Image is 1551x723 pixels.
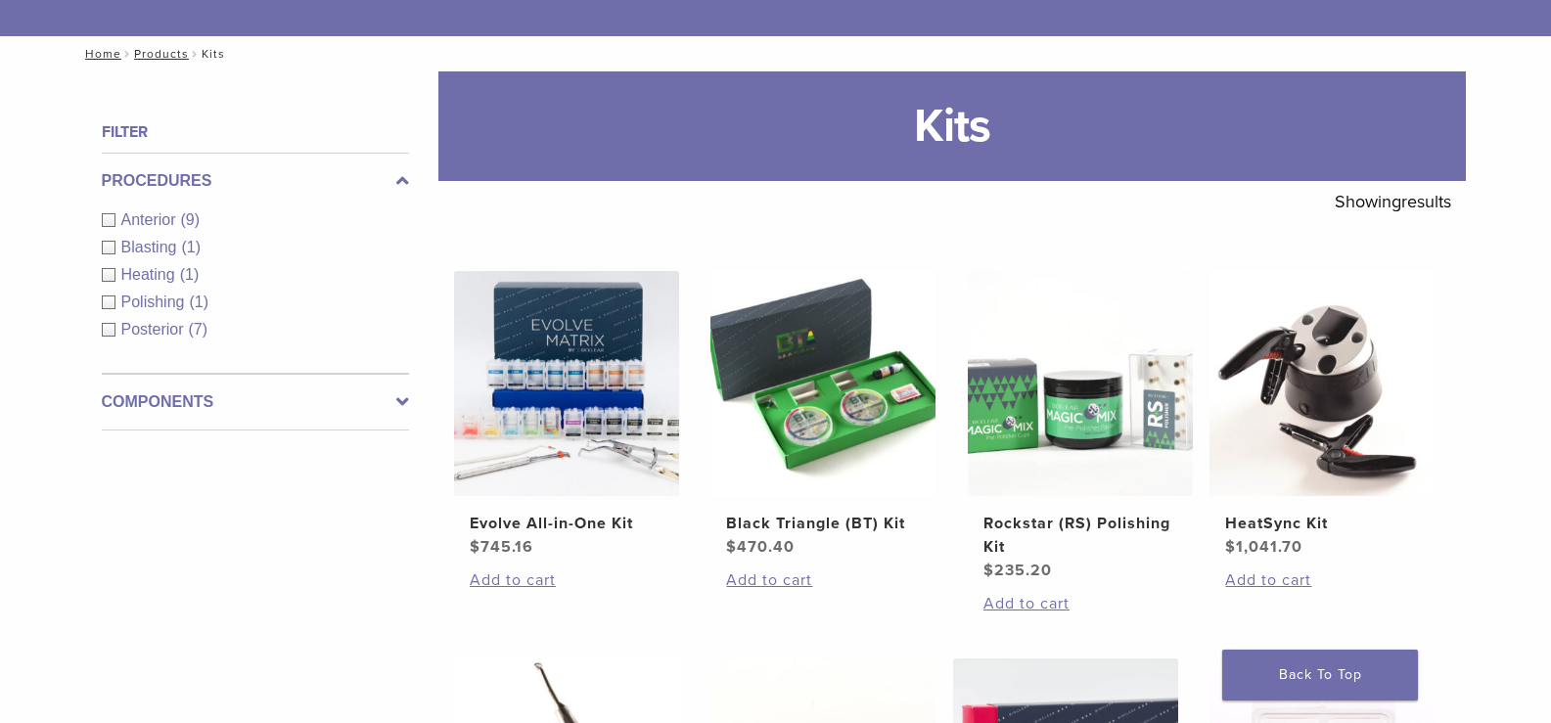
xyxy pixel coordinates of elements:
a: Back To Top [1222,650,1418,700]
h2: HeatSync Kit [1225,512,1419,535]
h1: Kits [438,71,1466,181]
h2: Evolve All-in-One Kit [470,512,663,535]
span: (1) [180,266,200,283]
img: Evolve All-in-One Kit [454,271,679,496]
bdi: 235.20 [983,561,1052,580]
a: Black Triangle (BT) KitBlack Triangle (BT) Kit $470.40 [709,271,937,559]
img: Black Triangle (BT) Kit [710,271,935,496]
span: Polishing [121,294,190,310]
a: Rockstar (RS) Polishing KitRockstar (RS) Polishing Kit $235.20 [967,271,1195,582]
a: HeatSync KitHeatSync Kit $1,041.70 [1209,271,1437,559]
p: Showing results [1335,181,1451,222]
span: Posterior [121,321,189,338]
label: Procedures [102,169,409,193]
span: Blasting [121,239,182,255]
span: / [121,49,134,59]
span: Heating [121,266,180,283]
span: (1) [189,294,208,310]
span: $ [726,537,737,557]
a: Add to cart: “HeatSync Kit” [1225,568,1419,592]
nav: Kits [71,36,1481,71]
a: Products [134,47,189,61]
a: Add to cart: “Black Triangle (BT) Kit” [726,568,920,592]
label: Components [102,390,409,414]
bdi: 1,041.70 [1225,537,1302,557]
a: Home [79,47,121,61]
bdi: 745.16 [470,537,533,557]
a: Evolve All-in-One KitEvolve All-in-One Kit $745.16 [453,271,681,559]
a: Add to cart: “Evolve All-in-One Kit” [470,568,663,592]
span: (1) [181,239,201,255]
img: HeatSync Kit [1209,271,1435,496]
span: Anterior [121,211,181,228]
a: Add to cart: “Rockstar (RS) Polishing Kit” [983,592,1177,615]
span: $ [983,561,994,580]
span: (9) [181,211,201,228]
h2: Rockstar (RS) Polishing Kit [983,512,1177,559]
h4: Filter [102,120,409,144]
span: (7) [189,321,208,338]
span: / [189,49,202,59]
bdi: 470.40 [726,537,795,557]
h2: Black Triangle (BT) Kit [726,512,920,535]
img: Rockstar (RS) Polishing Kit [968,271,1193,496]
span: $ [1225,537,1236,557]
span: $ [470,537,480,557]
